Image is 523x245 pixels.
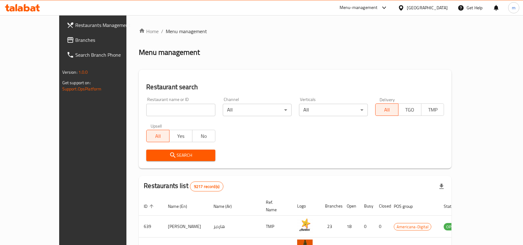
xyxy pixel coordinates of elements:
span: 1.0.0 [78,68,88,76]
span: Version: [62,68,77,76]
span: ID [144,203,156,210]
span: 9217 record(s) [190,184,223,190]
div: [GEOGRAPHIC_DATA] [407,4,448,11]
button: All [146,130,169,142]
div: All [299,104,368,116]
span: Name (Ar) [213,203,240,210]
th: Open [342,197,359,216]
span: Name (En) [168,203,195,210]
button: All [375,103,398,116]
span: Search [151,151,210,159]
input: Search for restaurant name or ID.. [146,104,215,116]
img: Hardee's [297,217,313,233]
h2: Menu management [139,47,200,57]
span: OPEN [444,223,459,230]
span: All [149,132,167,141]
a: Restaurants Management [62,18,147,33]
td: 0 [359,216,374,238]
th: Branches [320,197,342,216]
div: Menu-management [340,4,378,11]
span: TMP [424,105,442,114]
a: Support.OpsPlatform [62,85,102,93]
div: Export file [434,179,449,194]
th: Busy [359,197,374,216]
nav: breadcrumb [139,28,451,35]
td: 23 [320,216,342,238]
span: Restaurants Management [75,21,142,29]
div: Total records count [190,182,223,191]
th: Closed [374,197,389,216]
button: No [192,130,215,142]
td: 0 [374,216,389,238]
td: [PERSON_NAME] [163,216,209,238]
span: m [512,4,516,11]
td: هارديز [209,216,261,238]
label: Upsell [151,124,162,128]
span: Ref. Name [266,199,285,213]
td: TMP [261,216,292,238]
a: Home [139,28,159,35]
span: Yes [172,132,190,141]
button: TGO [398,103,421,116]
span: Get support on: [62,79,91,87]
button: Yes [169,130,192,142]
a: Branches [62,33,147,47]
span: Status [444,203,464,210]
span: No [195,132,213,141]
span: All [378,105,396,114]
span: Americana-Digital [394,223,431,230]
td: 18 [342,216,359,238]
td: 639 [139,216,163,238]
a: Search Branch Phone [62,47,147,62]
button: TMP [421,103,444,116]
span: TGO [401,105,419,114]
div: All [223,104,292,116]
th: Logo [292,197,320,216]
h2: Restaurants list [144,181,223,191]
span: Search Branch Phone [75,51,142,59]
h2: Restaurant search [146,82,444,92]
span: Branches [75,36,142,44]
span: Menu management [166,28,207,35]
button: Search [146,150,215,161]
label: Delivery [380,97,395,102]
span: POS group [394,203,421,210]
li: / [161,28,163,35]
